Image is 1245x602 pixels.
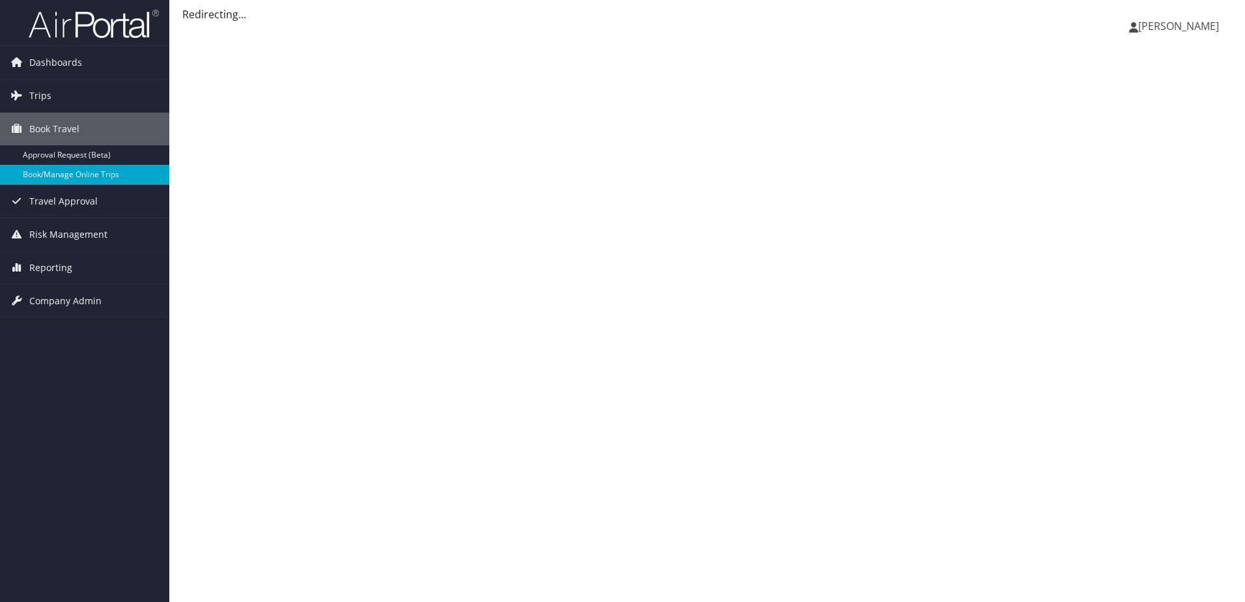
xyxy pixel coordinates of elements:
span: Travel Approval [29,185,98,218]
span: Trips [29,79,51,112]
span: [PERSON_NAME] [1138,19,1219,33]
img: airportal-logo.png [29,8,159,39]
div: Redirecting... [182,7,1232,22]
span: Dashboards [29,46,82,79]
span: Book Travel [29,113,79,145]
span: Reporting [29,251,72,284]
span: Risk Management [29,218,107,251]
span: Company Admin [29,285,102,317]
a: [PERSON_NAME] [1129,7,1232,46]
